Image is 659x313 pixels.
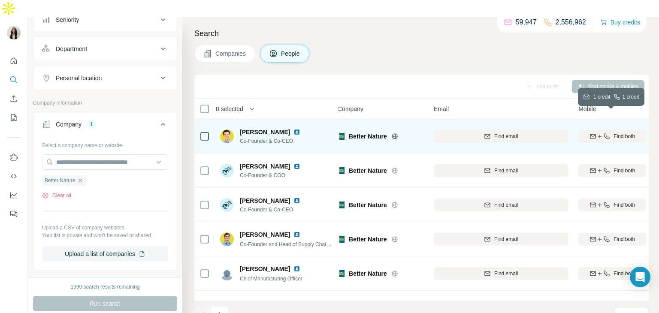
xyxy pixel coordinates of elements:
[220,267,234,280] img: Avatar
[240,241,413,247] span: Co-Founder and Head of Supply Chain & Products at Better Nature Tempeh
[293,129,300,135] img: LinkedIn logo
[434,199,568,211] button: Find email
[7,26,21,39] img: Avatar
[33,68,177,88] button: Personal location
[33,39,177,59] button: Department
[240,196,290,205] span: [PERSON_NAME]
[494,132,518,140] span: Find email
[614,132,635,140] span: Find both
[56,74,102,82] div: Personal location
[56,45,87,53] div: Department
[349,166,387,175] span: Better Nature
[578,233,646,246] button: Find both
[293,197,300,204] img: LinkedIn logo
[494,270,518,277] span: Find email
[349,201,387,209] span: Better Nature
[216,105,243,113] span: 0 selected
[578,199,646,211] button: Find both
[614,167,635,175] span: Find both
[7,150,21,165] button: Use Surfe on LinkedIn
[293,300,300,307] img: LinkedIn logo
[578,164,646,177] button: Find both
[33,277,177,298] button: Industry
[42,192,71,199] button: Clear all
[56,120,82,129] div: Company
[45,177,75,184] span: Better Nature
[7,187,21,203] button: Dashboard
[7,53,21,69] button: Quick start
[614,235,635,243] span: Find both
[293,231,300,238] img: LinkedIn logo
[578,130,646,143] button: Find both
[220,232,234,246] img: Avatar
[87,120,97,128] div: 1
[434,233,568,246] button: Find email
[516,17,537,27] p: 59,947
[7,169,21,184] button: Use Surfe API
[7,110,21,125] button: My lists
[494,167,518,175] span: Find email
[338,270,345,277] img: Logo of Better Nature
[7,206,21,222] button: Feedback
[42,232,168,239] p: Your list is private and won't be saved or shared.
[240,299,290,308] span: [PERSON_NAME]
[434,164,568,177] button: Find email
[7,72,21,87] button: Search
[349,235,387,244] span: Better Nature
[42,246,168,262] button: Upload a list of companies
[494,235,518,243] span: Find email
[434,267,568,280] button: Find email
[630,267,650,287] div: Open Intercom Messenger
[293,163,300,170] img: LinkedIn logo
[338,105,363,113] span: Company
[240,230,290,239] span: [PERSON_NAME]
[556,17,586,27] p: 2,556,962
[220,198,234,212] img: Avatar
[7,91,21,106] button: Enrich CSV
[578,267,646,280] button: Find both
[349,132,387,141] span: Better Nature
[220,129,234,143] img: Avatar
[240,206,311,214] span: Co-Founder & Co-CEO
[33,99,177,107] p: Company information
[240,172,311,179] span: Co-Founder & COO
[349,269,387,278] span: Better Nature
[614,201,635,209] span: Find both
[33,9,177,30] button: Seniority
[281,49,301,58] span: People
[338,236,345,243] img: Logo of Better Nature
[215,49,247,58] span: Companies
[240,265,290,273] span: [PERSON_NAME]
[240,137,311,145] span: Co-Founder & Co-CEO
[240,163,290,170] span: [PERSON_NAME]
[220,164,234,178] img: Avatar
[56,15,79,24] div: Seniority
[33,114,177,138] button: Company1
[338,202,345,208] img: Logo of Better Nature
[494,201,518,209] span: Find email
[434,130,568,143] button: Find email
[293,265,300,272] img: LinkedIn logo
[240,128,290,136] span: [PERSON_NAME]
[240,276,302,282] span: Chief Manufacturing Officer
[42,138,168,149] div: Select a company name or website
[42,224,168,232] p: Upload a CSV of company websites.
[614,270,635,277] span: Find both
[600,16,640,28] button: Buy credits
[338,133,345,140] img: Logo of Better Nature
[194,27,649,39] h4: Search
[338,167,345,174] img: Logo of Better Nature
[71,283,140,291] div: 1990 search results remaining
[434,105,449,113] span: Email
[578,105,596,113] span: Mobile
